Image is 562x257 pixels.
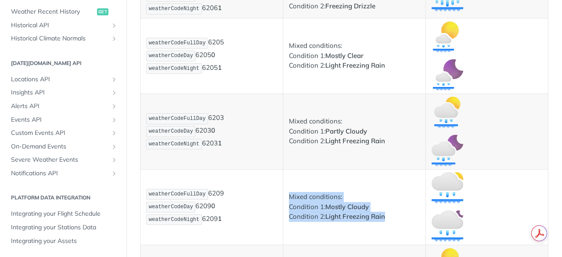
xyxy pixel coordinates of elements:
[11,223,118,232] span: Integrating your Stations Data
[146,37,277,75] p: 6205 6205 6205
[325,127,367,135] strong: Partly Cloudy
[7,194,120,202] h2: Platform DATA integration
[325,212,385,221] strong: Light Freezing Rain
[7,5,120,18] a: Weather Recent Historyget
[7,221,120,234] a: Integrating your Stations Data
[7,113,120,127] a: Events APIShow subpages for Events API
[97,8,108,15] span: get
[111,156,118,163] button: Show subpages for Severe Weather Events
[432,21,463,53] img: mostly_clear_light_freezing_rain_day
[149,217,199,223] span: weatherCodeNight
[289,41,420,71] p: Mixed conditions: Condition 1: Condition 2:
[149,65,199,72] span: weatherCodeNight
[325,137,385,145] strong: Light Freezing Rain
[7,73,120,86] a: Locations APIShow subpages for Locations API
[11,88,108,97] span: Insights API
[7,19,120,32] a: Historical APIShow subpages for Historical API
[111,89,118,96] button: Show subpages for Insights API
[432,107,463,116] span: Expand image
[211,51,215,59] strong: 0
[146,112,277,150] p: 6203 6203 6203
[11,156,108,164] span: Severe Weather Events
[11,237,118,246] span: Integrating your Assets
[432,221,463,229] span: Expand image
[325,51,364,60] strong: Mostly Clear
[218,214,222,223] strong: 1
[7,207,120,221] a: Integrating your Flight Schedule
[11,116,108,124] span: Events API
[7,127,120,140] a: Custom Events APIShow subpages for Custom Events API
[149,40,206,46] span: weatherCodeFullDay
[149,204,193,210] span: weatherCodeDay
[111,130,118,137] button: Show subpages for Custom Events API
[432,135,463,167] img: partly_cloudy_light_freezing_rain_night
[432,59,463,91] img: mostly_clear_light_freezing_rain_night
[11,102,108,111] span: Alerts API
[149,191,206,197] span: weatherCodeFullDay
[11,7,95,16] span: Weather Recent History
[432,97,463,128] img: partly_cloudy_light_freezing_rain_day
[111,170,118,177] button: Show subpages for Notifications API
[7,235,120,248] a: Integrating your Assets
[325,61,385,69] strong: Light Freezing Rain
[149,53,193,59] span: weatherCodeDay
[211,126,215,134] strong: 0
[325,203,369,211] strong: Mostly Cloudy
[11,210,118,218] span: Integrating your Flight Schedule
[432,210,463,242] img: mostly_cloudy_light_freezing_rain_night
[7,167,120,180] a: Notifications APIShow subpages for Notifications API
[111,143,118,150] button: Show subpages for On-Demand Events
[111,22,118,29] button: Show subpages for Historical API
[149,128,193,134] span: weatherCodeDay
[289,116,420,146] p: Mixed conditions: Condition 1: Condition 2:
[7,140,120,153] a: On-Demand EventsShow subpages for On-Demand Events
[325,2,375,10] strong: Freezing Drizzle
[111,116,118,123] button: Show subpages for Events API
[149,141,199,147] span: weatherCodeNight
[218,4,222,12] strong: 1
[11,142,108,151] span: On-Demand Events
[149,6,199,12] span: weatherCodeNight
[7,32,120,45] a: Historical Climate NormalsShow subpages for Historical Climate Normals
[111,76,118,83] button: Show subpages for Locations API
[7,153,120,167] a: Severe Weather EventsShow subpages for Severe Weather Events
[11,34,108,43] span: Historical Climate Normals
[146,188,277,226] p: 6209 6209 6209
[211,202,215,210] strong: 0
[7,100,120,113] a: Alerts APIShow subpages for Alerts API
[289,192,420,222] p: Mixed conditions: Condition 1: Condition 2:
[149,116,206,122] span: weatherCodeFullDay
[218,63,222,72] strong: 1
[7,86,120,99] a: Insights APIShow subpages for Insights API
[432,70,463,78] span: Expand image
[432,172,463,204] img: mostly_cloudy_light_freezing_rain_day
[7,59,120,67] h2: [DATE][DOMAIN_NAME] API
[111,103,118,110] button: Show subpages for Alerts API
[111,35,118,42] button: Show subpages for Historical Climate Normals
[432,32,463,40] span: Expand image
[11,75,108,84] span: Locations API
[432,183,463,191] span: Expand image
[11,169,108,178] span: Notifications API
[11,21,108,30] span: Historical API
[432,145,463,154] span: Expand image
[218,139,222,147] strong: 1
[11,129,108,138] span: Custom Events API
